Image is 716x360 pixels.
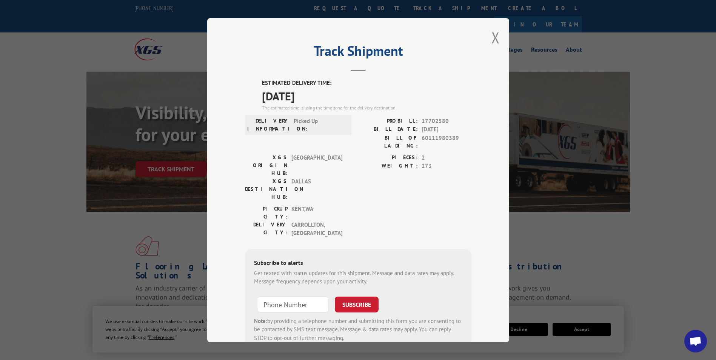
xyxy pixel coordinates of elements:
span: 60111980389 [422,134,471,149]
label: PIECES: [358,153,418,162]
span: 2 [422,153,471,162]
h2: Track Shipment [245,46,471,60]
span: [DATE] [422,125,471,134]
span: [DATE] [262,87,471,104]
label: WEIGHT: [358,162,418,171]
span: CARROLLTON , [GEOGRAPHIC_DATA] [291,220,342,237]
label: XGS ORIGIN HUB: [245,153,288,177]
div: by providing a telephone number and submitting this form you are consenting to be contacted by SM... [254,317,462,342]
button: Close modal [491,28,500,48]
span: [GEOGRAPHIC_DATA] [291,153,342,177]
label: PICKUP CITY: [245,205,288,220]
label: DELIVERY CITY: [245,220,288,237]
label: PROBILL: [358,117,418,125]
button: SUBSCRIBE [335,296,379,312]
label: ESTIMATED DELIVERY TIME: [262,79,471,88]
span: Picked Up [294,117,345,132]
input: Phone Number [257,296,329,312]
div: The estimated time is using the time zone for the delivery destination. [262,104,471,111]
span: 17702580 [422,117,471,125]
div: Open chat [684,330,707,352]
label: BILL OF LADING: [358,134,418,149]
span: DALLAS [291,177,342,201]
span: KENT , WA [291,205,342,220]
span: 273 [422,162,471,171]
div: Get texted with status updates for this shipment. Message and data rates may apply. Message frequ... [254,269,462,286]
label: DELIVERY INFORMATION: [247,117,290,132]
label: BILL DATE: [358,125,418,134]
div: Subscribe to alerts [254,258,462,269]
strong: Note: [254,317,267,324]
label: XGS DESTINATION HUB: [245,177,288,201]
